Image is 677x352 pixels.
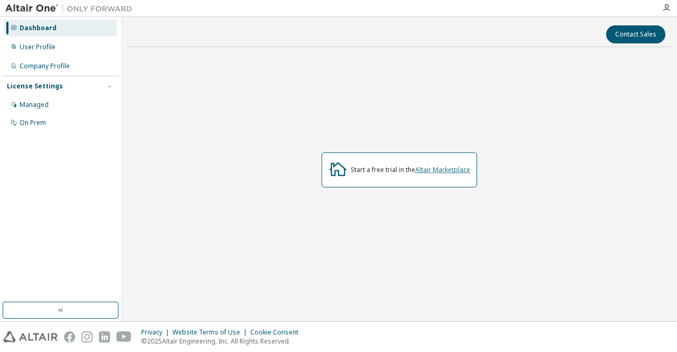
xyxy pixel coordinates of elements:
div: Website Terms of Use [172,328,250,337]
img: youtube.svg [116,331,132,342]
button: Contact Sales [606,25,665,43]
div: Dashboard [20,24,57,32]
div: User Profile [20,43,56,51]
img: instagram.svg [81,331,93,342]
div: Managed [20,101,49,109]
img: facebook.svg [64,331,75,342]
div: Company Profile [20,62,70,70]
a: Altair Marketplace [415,165,470,174]
img: Altair One [5,3,138,14]
div: License Settings [7,82,63,91]
div: Privacy [141,328,172,337]
img: altair_logo.svg [3,331,58,342]
div: On Prem [20,119,46,127]
img: linkedin.svg [99,331,110,342]
div: Start a free trial in the [351,166,470,174]
div: Cookie Consent [250,328,305,337]
p: © 2025 Altair Engineering, Inc. All Rights Reserved. [141,337,305,346]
